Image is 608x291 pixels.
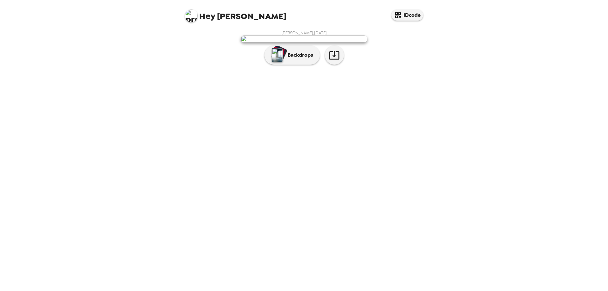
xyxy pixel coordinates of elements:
span: Hey [199,10,215,22]
span: [PERSON_NAME] , [DATE] [282,30,327,35]
button: IDcode [391,9,423,21]
p: Backdrops [284,51,313,59]
span: [PERSON_NAME] [185,6,286,21]
img: user [241,35,367,42]
img: profile pic [185,9,198,22]
button: Backdrops [264,46,320,65]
